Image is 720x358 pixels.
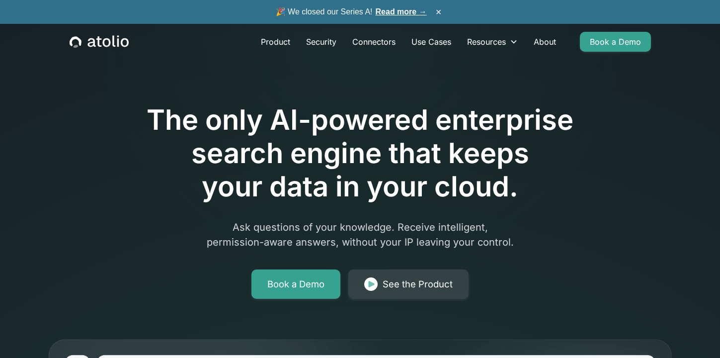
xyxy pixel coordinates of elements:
a: See the Product [348,269,469,299]
p: Ask questions of your knowledge. Receive intelligent, permission-aware answers, without your IP l... [169,220,551,250]
div: Resources [467,36,506,48]
a: Security [298,32,344,52]
div: See the Product [383,277,453,291]
a: Product [253,32,298,52]
a: Connectors [344,32,403,52]
a: Read more → [376,7,427,16]
span: 🎉 We closed our Series A! [276,6,427,18]
div: Resources [459,32,526,52]
a: About [526,32,564,52]
a: Book a Demo [251,269,340,299]
a: home [70,35,129,48]
a: Book a Demo [580,32,651,52]
h1: The only AI-powered enterprise search engine that keeps your data in your cloud. [106,103,615,204]
a: Use Cases [403,32,459,52]
button: × [433,6,445,17]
